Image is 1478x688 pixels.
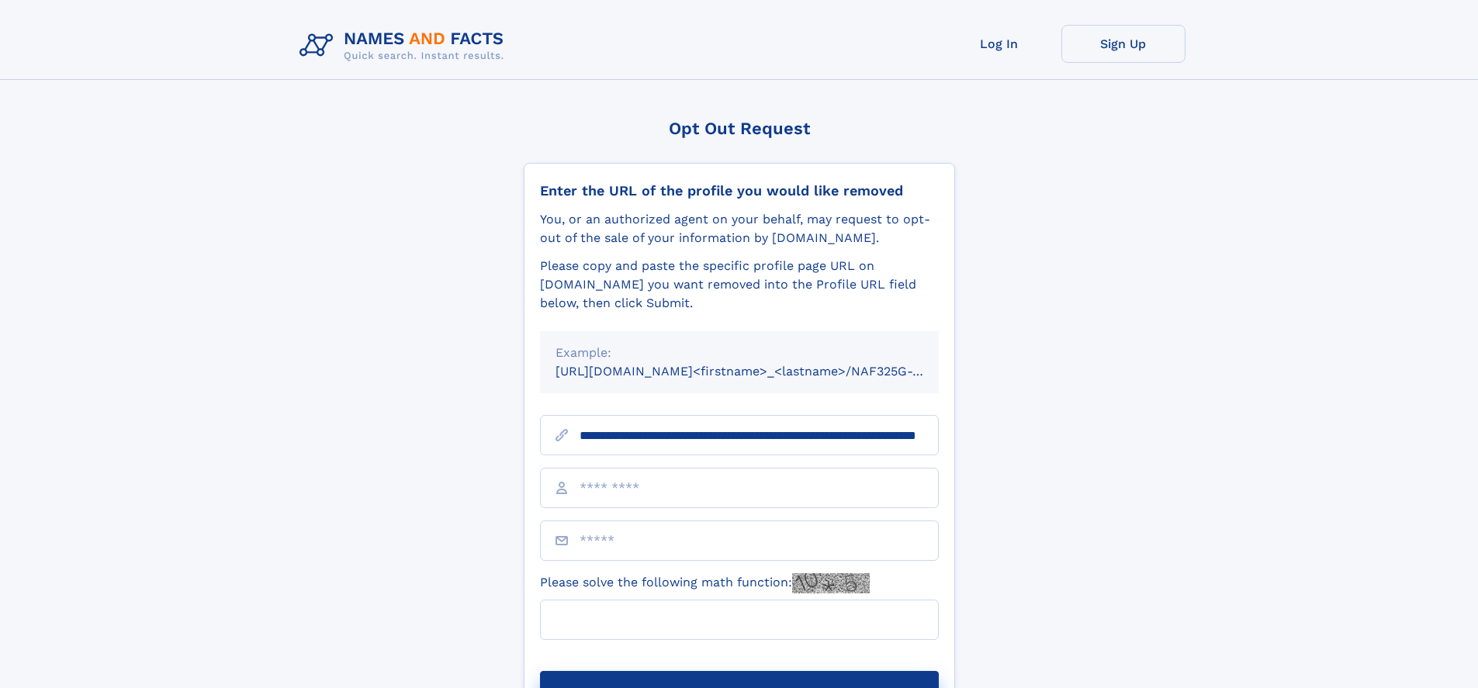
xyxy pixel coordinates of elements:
[540,210,939,247] div: You, or an authorized agent on your behalf, may request to opt-out of the sale of your informatio...
[540,257,939,313] div: Please copy and paste the specific profile page URL on [DOMAIN_NAME] you want removed into the Pr...
[293,25,517,67] img: Logo Names and Facts
[556,344,923,362] div: Example:
[524,119,955,138] div: Opt Out Request
[540,182,939,199] div: Enter the URL of the profile you would like removed
[540,573,870,593] label: Please solve the following math function:
[1061,25,1186,63] a: Sign Up
[556,364,968,379] small: [URL][DOMAIN_NAME]<firstname>_<lastname>/NAF325G-xxxxxxxx
[937,25,1061,63] a: Log In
